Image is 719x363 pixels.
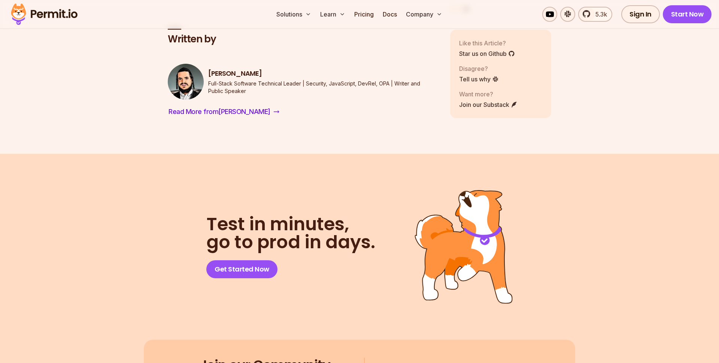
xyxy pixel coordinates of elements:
p: Disagree? [459,64,499,73]
a: Start Now [663,5,712,23]
img: Permit logo [7,1,81,27]
button: Learn [317,7,348,22]
span: Test in minutes, [206,215,375,233]
a: Read More from[PERSON_NAME] [168,106,280,118]
a: Pricing [351,7,377,22]
button: Solutions [273,7,314,22]
p: Like this Article? [459,38,515,47]
a: Star us on Github [459,49,515,58]
span: Read More from [PERSON_NAME] [169,106,270,117]
h3: [PERSON_NAME] [208,69,438,78]
a: Join our Substack [459,100,518,109]
a: 5.3k [578,7,612,22]
button: Company [403,7,445,22]
img: Gabriel L. Manor [168,64,204,100]
h2: go to prod in days. [206,215,375,251]
a: Get Started Now [206,260,277,278]
a: Docs [380,7,400,22]
a: Tell us why [459,74,499,83]
span: 5.3k [591,10,607,19]
p: Full-Stack Software Technical Leader | Security, JavaScript, DevRel, OPA | Writer and Public Speaker [208,80,438,95]
h2: Written by [168,33,438,46]
p: Want more? [459,89,518,98]
a: Sign In [621,5,660,23]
